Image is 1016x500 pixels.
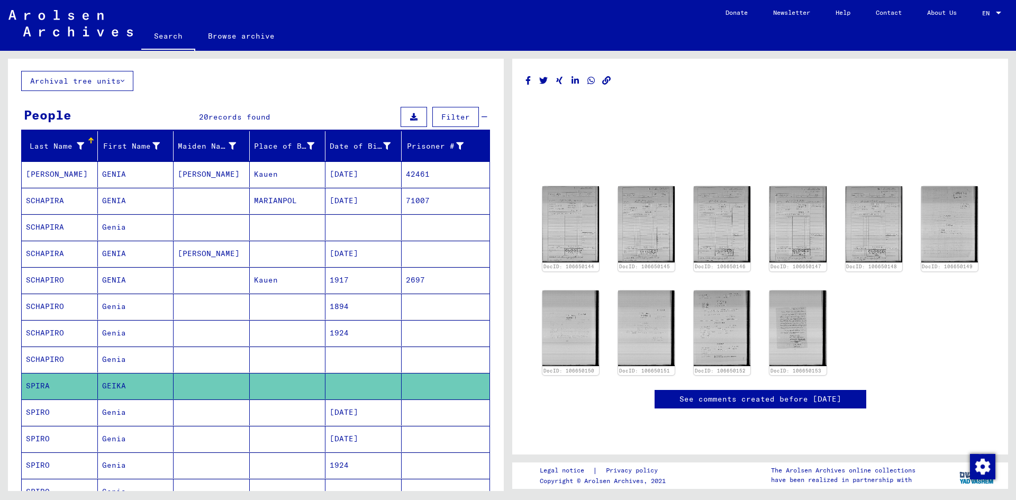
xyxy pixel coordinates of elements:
div: Date of Birth [330,141,391,152]
a: Legal notice [540,465,593,476]
img: yv_logo.png [957,462,997,488]
mat-cell: GENIA [98,267,174,293]
mat-cell: [DATE] [325,399,402,425]
div: Last Name [26,141,84,152]
p: have been realized in partnership with [771,475,915,485]
img: 001.jpg [921,186,978,262]
span: Filter [441,112,470,122]
img: 001.jpg [618,186,675,262]
div: Last Name [26,138,97,154]
mat-cell: Genia [98,426,174,452]
p: Copyright © Arolsen Archives, 2021 [540,476,670,486]
div: First Name [102,141,160,152]
a: DocID: 106650152 [695,368,746,374]
mat-cell: SPIRO [22,452,98,478]
img: 001.jpg [769,290,826,367]
mat-header-cell: First Name [98,131,174,161]
mat-header-cell: Date of Birth [325,131,402,161]
button: Share on Xing [554,74,565,87]
a: DocID: 106650144 [543,263,594,269]
mat-cell: [PERSON_NAME] [174,161,250,187]
div: Place of Birth [254,141,315,152]
mat-cell: 1894 [325,294,402,320]
span: records found [208,112,270,122]
img: Change consent [970,454,995,479]
img: 001.jpg [694,290,750,367]
mat-cell: GENIA [98,188,174,214]
a: DocID: 106650147 [770,263,821,269]
mat-header-cell: Maiden Name [174,131,250,161]
a: Browse archive [195,23,287,49]
mat-cell: GENIA [98,241,174,267]
div: Place of Birth [254,138,328,154]
button: Share on LinkedIn [570,74,581,87]
span: 20 [199,112,208,122]
div: First Name [102,138,174,154]
button: Copy link [601,74,612,87]
button: Share on Twitter [538,74,549,87]
mat-cell: SCHAPIRO [22,320,98,346]
mat-cell: 1924 [325,452,402,478]
mat-header-cell: Last Name [22,131,98,161]
a: DocID: 106650151 [619,368,670,374]
mat-cell: SPIRA [22,373,98,399]
mat-cell: SCHAPIRA [22,214,98,240]
img: 001.jpg [542,290,599,367]
div: Maiden Name [178,138,249,154]
mat-cell: SCHAPIRO [22,294,98,320]
button: Share on Facebook [523,74,534,87]
a: Search [141,23,195,51]
mat-cell: Kauen [250,161,326,187]
mat-cell: 1924 [325,320,402,346]
mat-cell: GENIA [98,161,174,187]
a: DocID: 106650153 [770,368,821,374]
div: Maiden Name [178,141,236,152]
mat-cell: Genia [98,452,174,478]
mat-cell: [DATE] [325,188,402,214]
mat-header-cell: Prisoner # [402,131,490,161]
mat-cell: SPIRO [22,399,98,425]
mat-cell: 71007 [402,188,490,214]
a: DocID: 106650149 [922,263,973,269]
mat-cell: SCHAPIRO [22,267,98,293]
img: 001.jpg [846,186,902,262]
mat-cell: SCHAPIRA [22,241,98,267]
a: Privacy policy [597,465,670,476]
p: The Arolsen Archives online collections [771,466,915,475]
mat-cell: Genia [98,294,174,320]
mat-cell: Genia [98,399,174,425]
img: 001.jpg [618,290,675,367]
mat-cell: Genia [98,214,174,240]
mat-cell: Kauen [250,267,326,293]
mat-cell: SCHAPIRO [22,347,98,372]
mat-cell: [PERSON_NAME] [22,161,98,187]
mat-cell: 42461 [402,161,490,187]
a: DocID: 106650148 [846,263,897,269]
mat-cell: Genia [98,347,174,372]
mat-cell: GEIKA [98,373,174,399]
div: People [24,105,71,124]
button: Share on WhatsApp [586,74,597,87]
button: Filter [432,107,479,127]
a: DocID: 106650146 [695,263,746,269]
img: 001.jpg [542,186,599,262]
span: EN [982,10,994,17]
img: Arolsen_neg.svg [8,10,133,37]
mat-header-cell: Place of Birth [250,131,326,161]
mat-cell: SCHAPIRA [22,188,98,214]
mat-cell: [DATE] [325,426,402,452]
mat-cell: 2697 [402,267,490,293]
a: See comments created before [DATE] [679,394,841,405]
div: | [540,465,670,476]
mat-cell: 1917 [325,267,402,293]
mat-cell: Genia [98,320,174,346]
mat-cell: [DATE] [325,241,402,267]
a: DocID: 106650145 [619,263,670,269]
button: Archival tree units [21,71,133,91]
div: Prisoner # [406,141,464,152]
mat-cell: MARIANPOL [250,188,326,214]
img: 001.jpg [769,186,826,262]
mat-cell: SPIRO [22,426,98,452]
a: DocID: 106650150 [543,368,594,374]
mat-cell: [DATE] [325,161,402,187]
